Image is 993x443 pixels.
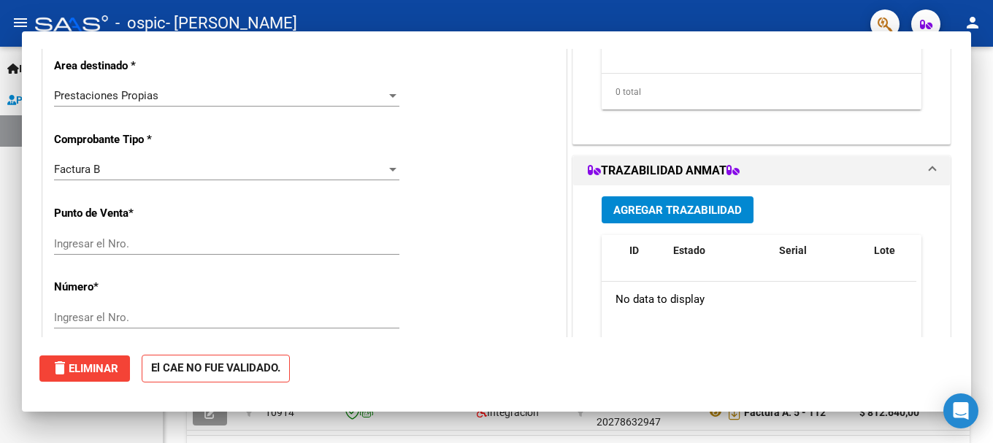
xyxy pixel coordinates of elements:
[54,89,158,102] span: Prestaciones Propias
[868,235,930,283] datatable-header-cell: Lote
[773,235,868,283] datatable-header-cell: Serial
[51,359,69,377] mat-icon: delete
[54,279,204,296] p: Número
[613,204,742,217] span: Agregar Trazabilidad
[588,162,740,180] h1: TRAZABILIDAD ANMAT
[667,235,773,283] datatable-header-cell: Estado
[573,156,950,185] mat-expansion-panel-header: TRAZABILIDAD ANMAT
[265,407,294,418] span: 10914
[477,407,539,418] span: Integración
[7,61,45,77] span: Inicio
[54,58,204,74] p: Area destinado *
[166,7,297,39] span: - [PERSON_NAME]
[624,235,667,283] datatable-header-cell: ID
[744,407,826,418] strong: Factura A: 5 - 112
[943,393,978,428] div: Open Intercom Messenger
[602,282,916,318] div: No data to display
[964,14,981,31] mat-icon: person
[673,244,705,256] span: Estado
[39,355,130,382] button: Eliminar
[54,131,204,148] p: Comprobante Tipo *
[51,362,118,375] span: Eliminar
[602,74,921,110] div: 0 total
[629,244,639,256] span: ID
[602,196,754,223] button: Agregar Trazabilidad
[874,244,895,256] span: Lote
[779,244,807,256] span: Serial
[597,397,694,428] div: 20278632947
[54,205,204,222] p: Punto de Venta
[725,401,744,424] i: Descargar documento
[12,14,29,31] mat-icon: menu
[54,163,100,176] span: Factura B
[7,92,140,108] span: Prestadores / Proveedores
[115,7,166,39] span: - ospic
[859,407,919,418] strong: $ 812.640,00
[142,355,290,383] strong: El CAE NO FUE VALIDADO.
